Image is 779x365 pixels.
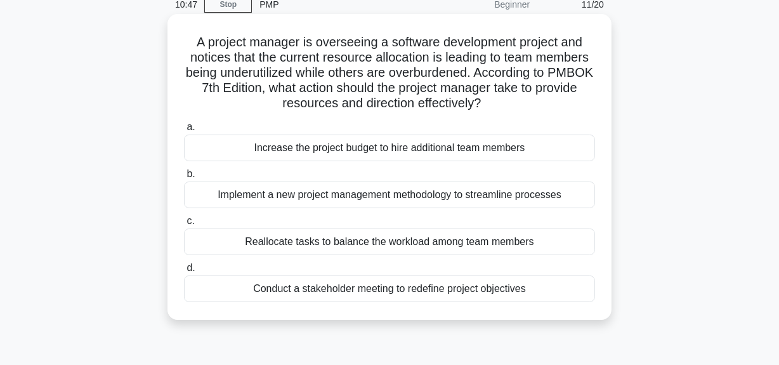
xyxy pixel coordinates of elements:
span: a. [187,121,195,132]
div: Reallocate tasks to balance the workload among team members [184,229,595,255]
h5: A project manager is overseeing a software development project and notices that the current resou... [183,34,596,112]
span: d. [187,262,195,273]
span: b. [187,168,195,179]
div: Conduct a stakeholder meeting to redefine project objectives [184,275,595,302]
span: c. [187,215,194,226]
div: Implement a new project management methodology to streamline processes [184,182,595,208]
div: Increase the project budget to hire additional team members [184,135,595,161]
